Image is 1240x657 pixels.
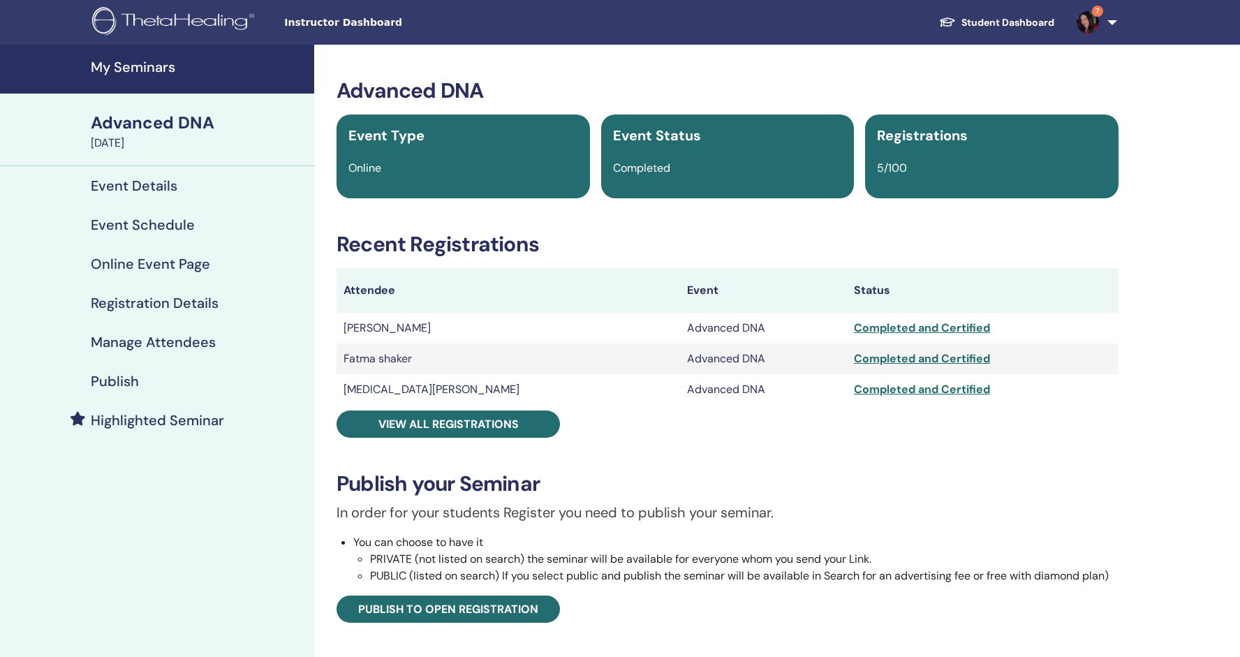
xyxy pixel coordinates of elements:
[337,596,560,623] a: Publish to open registration
[337,344,680,374] td: Fatma shaker
[92,7,259,38] img: logo.png
[91,412,224,429] h4: Highlighted Seminar
[337,78,1119,103] h3: Advanced DNA
[877,126,968,145] span: Registrations
[91,59,306,75] h4: My Seminars
[91,177,177,194] h4: Event Details
[613,126,701,145] span: Event Status
[82,111,314,152] a: Advanced DNA[DATE]
[337,411,560,438] a: View all registrations
[877,161,907,175] span: 5/100
[91,334,216,350] h4: Manage Attendees
[680,313,847,344] td: Advanced DNA
[854,381,1112,398] div: Completed and Certified
[680,374,847,405] td: Advanced DNA
[348,126,425,145] span: Event Type
[337,471,1119,496] h3: Publish your Seminar
[337,502,1119,523] p: In order for your students Register you need to publish your seminar.
[1077,11,1099,34] img: default.jpg
[613,161,670,175] span: Completed
[91,373,139,390] h4: Publish
[91,216,195,233] h4: Event Schedule
[358,602,538,617] span: Publish to open registration
[847,268,1119,313] th: Status
[680,268,847,313] th: Event
[1092,6,1103,17] span: 7
[91,111,306,135] div: Advanced DNA
[854,350,1112,367] div: Completed and Certified
[378,417,519,431] span: View all registrations
[680,344,847,374] td: Advanced DNA
[939,16,956,28] img: graduation-cap-white.svg
[337,374,680,405] td: [MEDICAL_DATA][PERSON_NAME]
[91,135,306,152] div: [DATE]
[337,313,680,344] td: [PERSON_NAME]
[370,551,1119,568] li: PRIVATE (not listed on search) the seminar will be available for everyone whom you send your Link.
[348,161,381,175] span: Online
[370,568,1119,584] li: PUBLIC (listed on search) If you select public and publish the seminar will be available in Searc...
[91,295,219,311] h4: Registration Details
[353,534,1119,584] li: You can choose to have it
[91,256,210,272] h4: Online Event Page
[928,10,1065,36] a: Student Dashboard
[337,232,1119,257] h3: Recent Registrations
[284,15,494,30] span: Instructor Dashboard
[854,320,1112,337] div: Completed and Certified
[337,268,680,313] th: Attendee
